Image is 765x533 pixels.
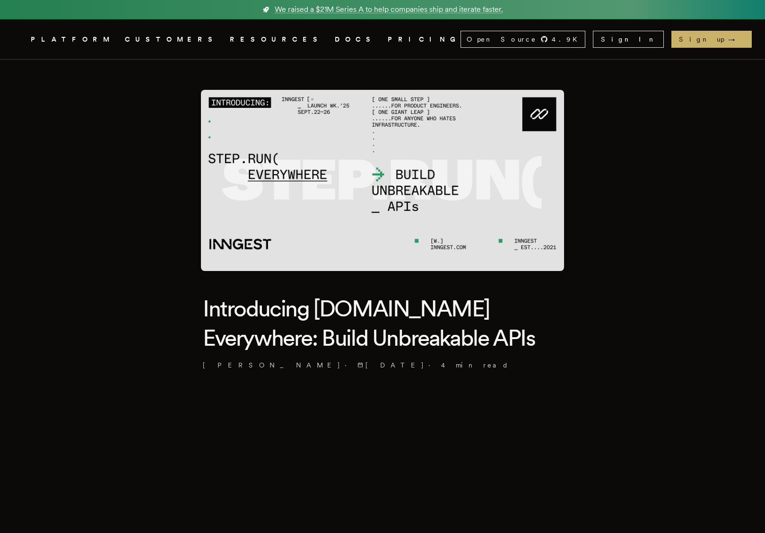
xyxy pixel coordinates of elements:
[357,360,425,370] span: [DATE]
[201,90,564,271] img: Featured image for Introducing Step.Run Everywhere: Build Unbreakable APIs blog post
[552,35,583,44] span: 4.9 K
[125,34,218,45] a: CUSTOMERS
[4,19,761,59] nav: Global
[335,34,376,45] a: DOCS
[671,31,752,48] a: Sign up
[275,4,503,15] span: We raised a $21M Series A to help companies ship and iterate faster.
[203,360,341,370] a: [PERSON_NAME]
[441,360,509,370] span: 4 min read
[728,35,744,44] span: →
[467,35,537,44] span: Open Source
[388,34,461,45] a: PRICING
[31,34,113,45] button: PLATFORM
[203,294,562,353] h1: Introducing [DOMAIN_NAME] Everywhere: Build Unbreakable APIs
[203,360,562,370] p: · ·
[230,34,323,45] button: RESOURCES
[593,31,664,48] a: Sign In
